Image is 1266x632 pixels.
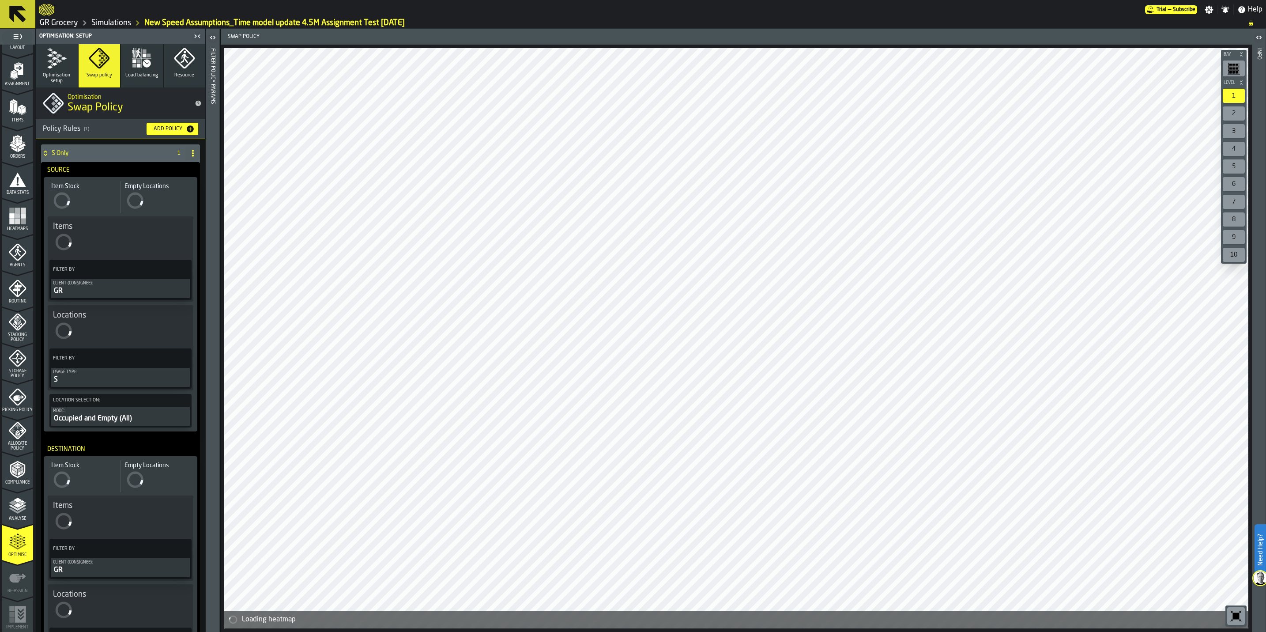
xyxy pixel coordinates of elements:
div: Title [51,183,117,190]
div: Title [53,310,188,320]
div: Client (Consignee): [53,560,188,565]
label: button-toggle-Open [207,30,219,46]
div: 3 [1223,124,1245,138]
div: GR [53,286,188,296]
li: menu Assignment [2,54,33,89]
button: Client (Consignee):GR [51,279,190,298]
div: stat-Empty Locations [121,460,194,492]
li: menu Stacking Policy [2,307,33,343]
div: Occupied and Empty (All) [53,413,188,424]
div: stat-Locations [49,309,192,343]
div: Client (Consignee): [53,281,188,286]
div: Title [53,501,188,511]
div: Mode: [53,409,188,413]
span: Stacking Policy [2,333,33,342]
div: stat-Items [49,499,192,534]
label: Need Help? [1255,525,1265,575]
span: Layout [2,45,33,50]
li: menu Orders [2,126,33,162]
a: link-to-/wh/i/e451d98b-95f6-4604-91ff-c80219f9c36d/simulations/9b0e72c8-4d7f-4f50-90ff-3a3b9f49c177 [144,18,405,28]
div: Menu Subscription [1145,5,1197,14]
div: title-Swap Policy [36,87,205,119]
div: PolicyFilterItem-Client (Consignee) [51,279,190,298]
span: Items [53,222,72,231]
div: button-toolbar-undefined [1221,122,1247,140]
span: Locations [53,590,86,599]
div: 9 [1223,230,1245,244]
button: Usage Type:S [51,368,190,387]
div: button-toolbar-undefined [1221,105,1247,122]
a: link-to-/wh/i/e451d98b-95f6-4604-91ff-c80219f9c36d [91,18,131,28]
span: Items [53,501,72,511]
span: Optimise [2,553,33,557]
div: Title [124,183,190,190]
div: Usage Type: [53,370,188,375]
div: S [53,375,188,385]
div: Info [1256,46,1262,630]
li: menu Data Stats [2,163,33,198]
div: Add Policy [150,126,186,132]
span: Optimisation: Setup [39,33,92,39]
div: Title [53,222,188,231]
span: Item Stock [51,183,79,190]
span: Bay [1222,52,1237,57]
h4: S Only [52,150,168,157]
header: Filter Policy Params [206,29,219,632]
div: PolicyFilterItem-Mode [51,407,190,426]
label: button-toggle-Close me [191,31,203,42]
label: button-toggle-Notifications [1217,5,1233,14]
div: Title [124,462,190,469]
label: Filter By [51,354,174,363]
label: button-toggle-Toggle Full Menu [2,30,33,43]
span: Item Stock [51,462,79,469]
div: PolicyFilterItem-Usage Type [51,368,190,387]
label: button-toggle-Open [1253,30,1265,46]
div: Filter Policy Params [210,46,216,630]
div: button-toolbar-undefined [1221,211,1247,228]
div: stat-Empty Locations [121,181,194,213]
span: Routing [2,299,33,304]
div: 8 [1223,212,1245,227]
span: Picking Policy [2,408,33,413]
div: PolicyFilterItem-Client (Consignee) [51,558,190,577]
div: stat-Item Stock [48,460,121,492]
span: Orders [2,154,33,159]
button: button-Add Policy [147,123,198,135]
div: button-toolbar-undefined [1221,228,1247,246]
span: Compliance [2,480,33,485]
li: menu Items [2,90,33,125]
div: 4 [1223,142,1245,156]
li: menu Storage Policy [2,344,33,379]
label: Filter By [51,544,174,553]
div: Title [53,590,188,599]
div: 1 [1223,89,1245,103]
li: menu Re-assign [2,561,33,596]
span: ( 1 ) [84,126,89,132]
span: Empty Locations [124,462,169,469]
div: Source [44,163,197,177]
button: Client (Consignee):GR [51,558,190,577]
div: stat-Items [49,220,192,254]
div: Loading heatmap [242,614,1245,625]
span: Help [1248,4,1262,15]
div: button-toolbar-undefined [1221,246,1247,264]
span: Storage Policy [2,369,33,378]
li: menu Heatmaps [2,199,33,234]
header: Info [1252,29,1266,632]
div: GR [53,565,188,575]
div: Title [51,462,117,469]
span: Subscribe [1173,7,1195,13]
span: Heatmaps [2,227,33,231]
a: logo-header [226,609,276,627]
span: Empty Locations [124,183,169,190]
li: menu Analyse [2,488,33,524]
div: S Only [41,144,168,162]
span: Agents [2,263,33,268]
label: button-toggle-Settings [1201,5,1217,14]
div: stat-Item Stock [48,181,121,213]
div: button-toolbar-undefined [1221,158,1247,175]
